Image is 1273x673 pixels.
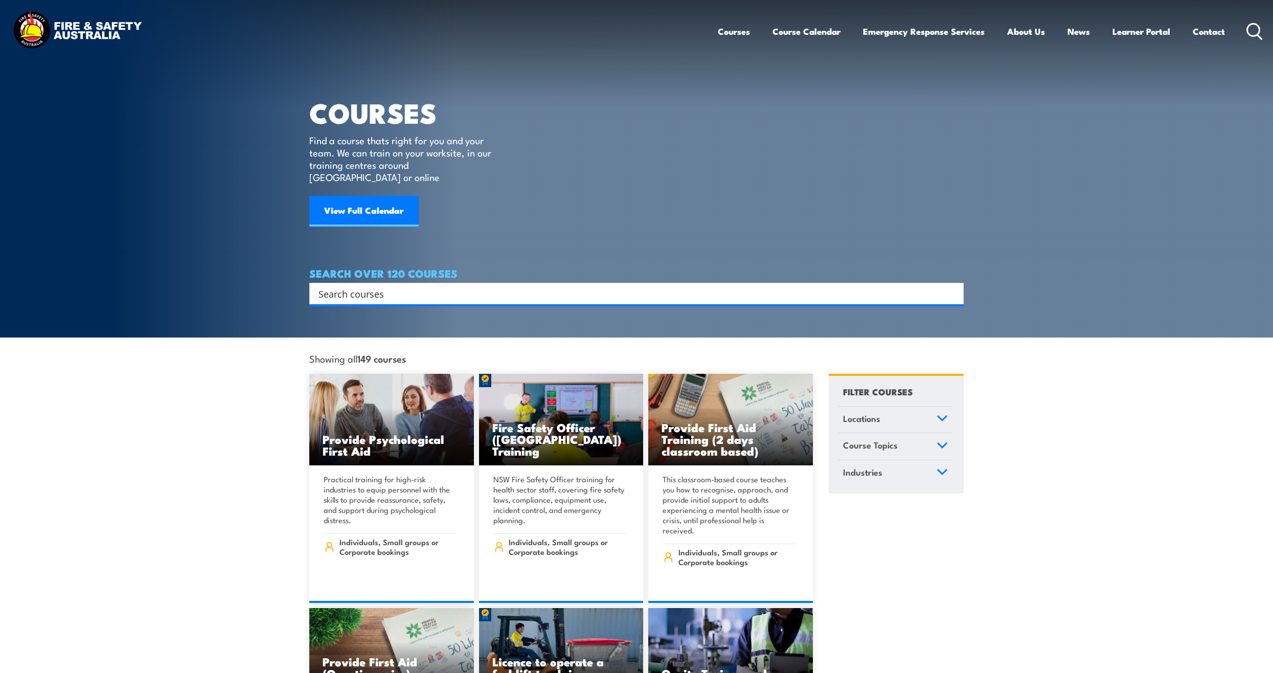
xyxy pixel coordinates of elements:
a: Provide First Aid Training (2 days classroom based) [648,374,813,466]
a: Course Topics [838,433,952,460]
input: Search input [319,286,941,301]
a: Course Calendar [772,18,840,45]
a: Industries [838,460,952,487]
span: Individuals, Small groups or Corporate bookings [678,547,795,567]
h1: COURSES [309,100,506,124]
span: Individuals, Small groups or Corporate bookings [509,537,626,556]
p: Practical training for high-risk industries to equip personnel with the skills to provide reassur... [324,474,457,525]
a: Contact [1193,18,1225,45]
h4: FILTER COURSES [843,385,913,398]
a: Courses [718,18,750,45]
span: Showing all [309,353,406,364]
h3: Provide Psychological First Aid [323,433,461,457]
form: Search form [321,286,943,301]
p: NSW Fire Safety Officer training for health sector staff, covering fire safety laws, compliance, ... [493,474,626,525]
span: Individuals, Small groups or Corporate bookings [339,537,457,556]
a: Provide Psychological First Aid [309,374,474,466]
a: News [1067,18,1090,45]
img: Fire Safety Advisor [479,374,644,466]
span: Locations [843,412,880,425]
strong: 149 courses [357,351,406,365]
a: View Full Calendar [309,196,419,227]
h3: Provide First Aid Training (2 days classroom based) [662,421,800,457]
img: Mental Health First Aid Training Course from Fire & Safety Australia [309,374,474,466]
a: Locations [838,407,952,433]
span: Industries [843,465,882,479]
button: Search magnifier button [946,286,960,301]
p: This classroom-based course teaches you how to recognise, approach, and provide initial support t... [663,474,795,535]
a: About Us [1007,18,1045,45]
a: Fire Safety Officer ([GEOGRAPHIC_DATA]) Training [479,374,644,466]
span: Course Topics [843,438,898,452]
h3: Fire Safety Officer ([GEOGRAPHIC_DATA]) Training [492,421,630,457]
p: Find a course thats right for you and your team. We can train on your worksite, in our training c... [309,134,496,183]
a: Emergency Response Services [863,18,985,45]
a: Learner Portal [1112,18,1170,45]
h4: SEARCH OVER 120 COURSES [309,267,964,279]
img: Mental Health First Aid Training (Standard) – Classroom [648,374,813,466]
